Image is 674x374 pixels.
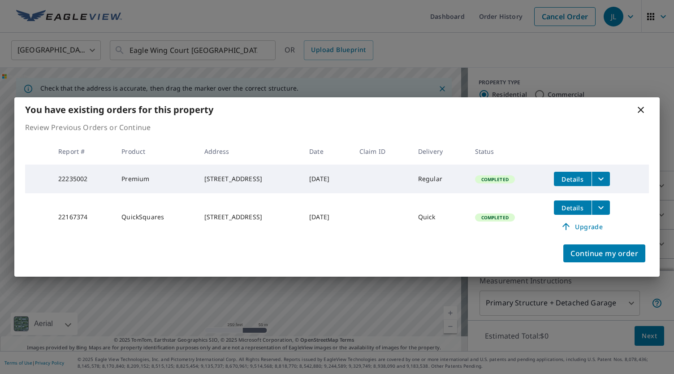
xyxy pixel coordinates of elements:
[197,138,302,165] th: Address
[476,176,514,183] span: Completed
[204,213,295,222] div: [STREET_ADDRESS]
[51,165,114,193] td: 22235002
[302,165,352,193] td: [DATE]
[592,200,610,215] button: filesDropdownBtn-22167374
[51,138,114,165] th: Report #
[114,165,197,193] td: Premium
[302,193,352,241] td: [DATE]
[411,138,468,165] th: Delivery
[559,221,605,232] span: Upgrade
[592,172,610,186] button: filesDropdownBtn-22235002
[25,122,649,133] p: Review Previous Orders or Continue
[563,244,645,262] button: Continue my order
[570,247,638,260] span: Continue my order
[51,193,114,241] td: 22167374
[554,172,592,186] button: detailsBtn-22235002
[559,175,586,183] span: Details
[352,138,411,165] th: Claim ID
[25,104,213,116] b: You have existing orders for this property
[204,174,295,183] div: [STREET_ADDRESS]
[411,165,468,193] td: Regular
[411,193,468,241] td: Quick
[468,138,547,165] th: Status
[559,204,586,212] span: Details
[554,200,592,215] button: detailsBtn-22167374
[554,219,610,234] a: Upgrade
[114,193,197,241] td: QuickSquares
[302,138,352,165] th: Date
[114,138,197,165] th: Product
[476,214,514,221] span: Completed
